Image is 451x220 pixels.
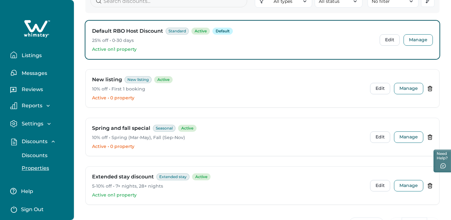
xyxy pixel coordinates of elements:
[10,149,69,175] div: Discounts
[20,70,47,77] p: Messages
[92,86,365,92] p: 10% off • First 1 booking
[20,52,42,59] p: Listings
[394,180,423,191] button: Manage
[370,180,390,191] button: Edit
[394,131,423,143] button: Manage
[92,46,375,53] p: Active on 1 property
[178,125,197,132] span: Active
[92,37,375,44] p: 25% off • 0-30 days
[10,138,69,145] button: Discounts
[19,188,33,195] p: Help
[92,192,365,198] p: Active on 1 property
[92,124,150,132] h3: Spring and fall special
[192,173,211,180] span: Active
[370,83,390,94] button: Edit
[92,135,365,141] p: 10% off • Spring (Mar-May), Fall (Sep-Nov)
[153,125,175,132] span: Seasonal
[92,76,122,83] h3: New listing
[212,28,233,35] span: Default
[20,138,47,145] p: Discounts
[191,28,210,35] span: Active
[92,143,365,150] p: Active • 0 property
[20,121,43,127] p: Settings
[10,66,69,79] button: Messages
[20,103,42,109] p: Reports
[404,34,433,46] button: Manage
[154,76,173,83] span: Active
[92,27,163,35] h3: Default RBO Host Discount
[20,152,47,159] p: Discounts
[92,95,365,101] p: Active • 0 property
[92,173,154,181] h3: Extended stay discount
[10,203,67,215] button: Sign Out
[166,28,189,35] span: Standard
[394,83,423,94] button: Manage
[20,165,49,171] p: Properties
[10,185,67,197] button: Help
[10,102,69,109] button: Reports
[10,84,69,97] button: Reviews
[20,86,43,93] p: Reviews
[21,206,44,213] p: Sign Out
[156,173,190,180] span: Extended stay
[10,49,69,61] button: Listings
[92,183,365,190] p: 5-10% off • 7+ nights, 28+ nights
[125,76,152,83] span: New listing
[10,120,69,127] button: Settings
[15,162,73,175] button: Properties
[15,149,73,162] button: Discounts
[380,34,400,46] button: Edit
[370,131,390,143] button: Edit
